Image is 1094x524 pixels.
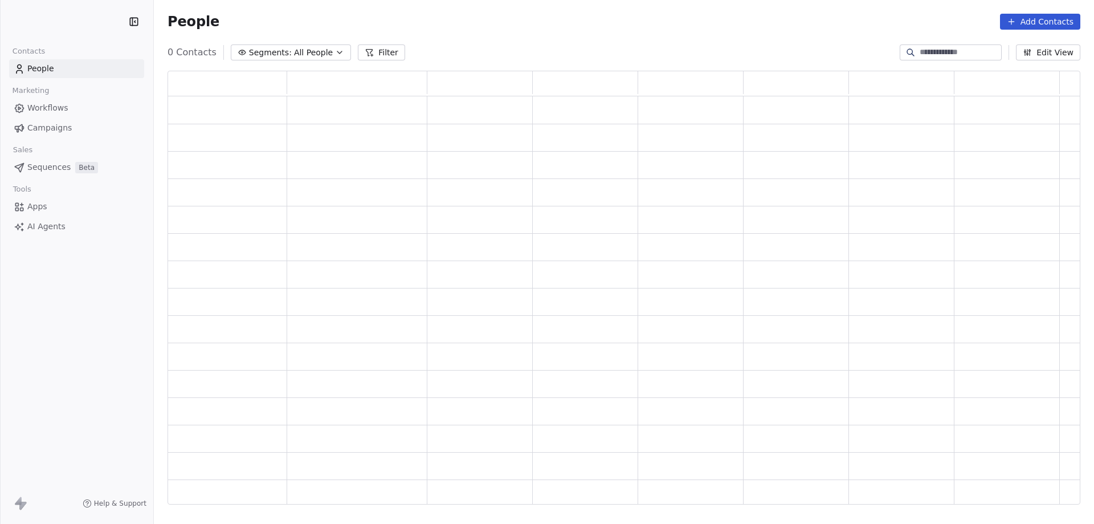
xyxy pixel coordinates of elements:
[27,63,54,75] span: People
[27,221,66,233] span: AI Agents
[27,201,47,213] span: Apps
[294,47,333,59] span: All People
[8,141,38,159] span: Sales
[9,217,144,236] a: AI Agents
[358,44,405,60] button: Filter
[168,46,217,59] span: 0 Contacts
[9,59,144,78] a: People
[9,99,144,117] a: Workflows
[27,161,71,173] span: Sequences
[7,43,50,60] span: Contacts
[9,158,144,177] a: SequencesBeta
[83,499,146,508] a: Help & Support
[168,13,219,30] span: People
[9,197,144,216] a: Apps
[94,499,146,508] span: Help & Support
[9,119,144,137] a: Campaigns
[75,162,98,173] span: Beta
[7,82,54,99] span: Marketing
[8,181,36,198] span: Tools
[1000,14,1080,30] button: Add Contacts
[27,122,72,134] span: Campaigns
[249,47,292,59] span: Segments:
[1016,44,1080,60] button: Edit View
[27,102,68,114] span: Workflows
